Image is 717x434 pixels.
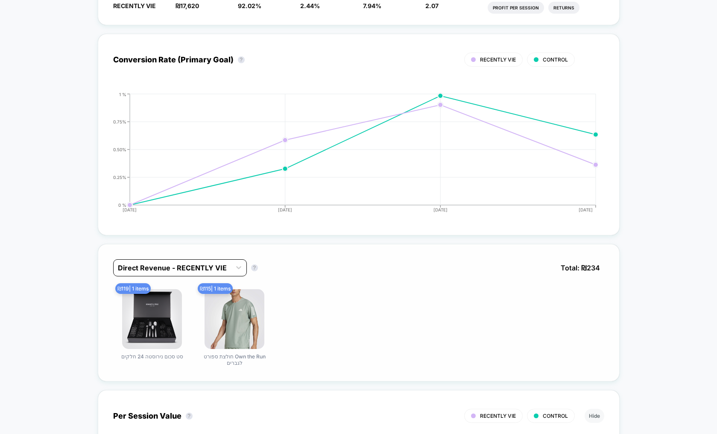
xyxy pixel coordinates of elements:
img: סט סכום נירוסטה 24 חלקים [122,289,182,349]
div: CONVERSION_RATE [105,92,596,220]
span: סט סכום נירוסטה 24 חלקים [121,353,183,360]
button: ? [238,56,245,63]
span: RECENTLY VIE [480,56,516,63]
span: 7.94 % [363,2,381,9]
tspan: [DATE] [123,207,137,212]
tspan: 1 % [119,91,126,97]
li: Returns [548,2,579,14]
span: RECENTLY VIE [480,413,516,419]
button: ? [251,264,258,271]
span: RECENTLY VIE [113,2,156,9]
tspan: 0.50% [113,147,126,152]
span: 17,620 [180,2,199,9]
tspan: 0.75% [113,119,126,124]
span: CONTROL [543,56,568,63]
tspan: [DATE] [579,207,593,212]
span: CONTROL [543,413,568,419]
span: 2.44 % [300,2,320,9]
span: Total: ₪ 234 [556,259,604,276]
tspan: 0 % [118,202,126,207]
tspan: [DATE] [433,207,448,212]
button: Hide [585,409,604,423]
span: 92.02 % [238,2,261,9]
tspan: 0.25% [113,174,126,179]
span: חולצת ספורט Own the Run לגברים [202,353,266,366]
span: ₪ 115 | 1 items [198,283,233,294]
img: חולצת ספורט Own the Run לגברים [205,289,264,349]
li: Profit Per Session [488,2,544,14]
span: 2.07 [425,2,439,9]
span: ₪ [176,2,199,9]
button: ? [186,413,193,419]
span: ₪ 119 | 1 items [115,283,151,294]
tspan: [DATE] [278,207,292,212]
